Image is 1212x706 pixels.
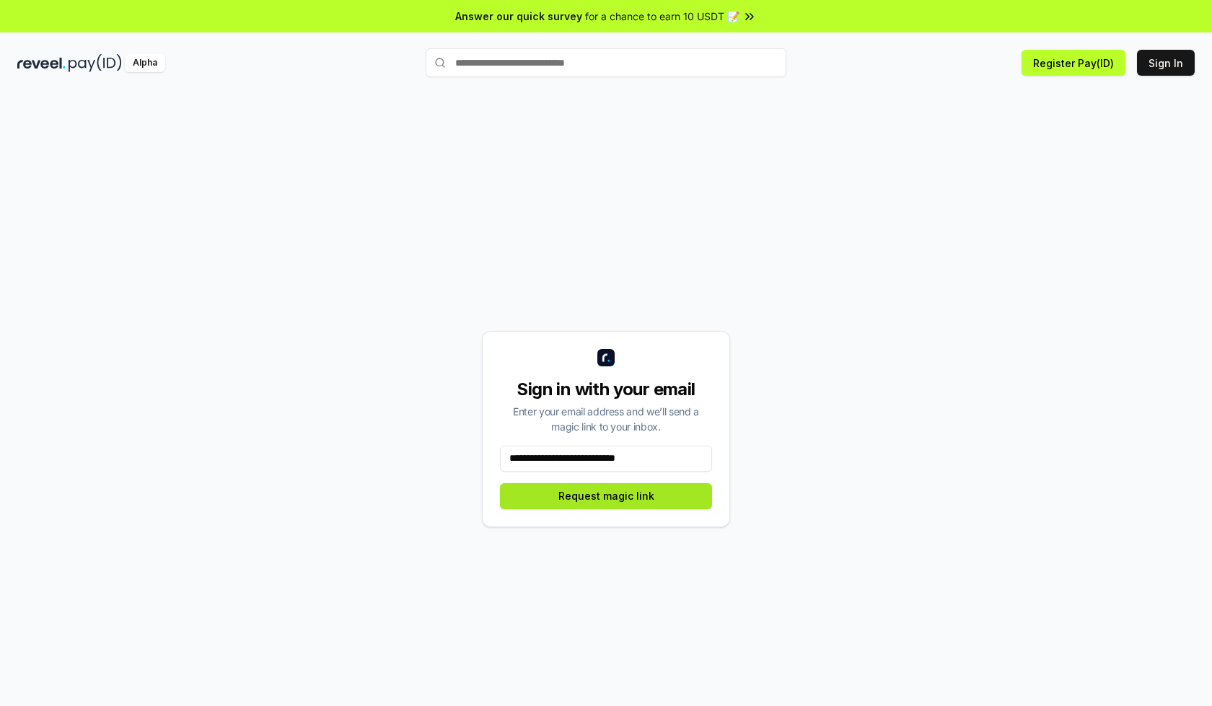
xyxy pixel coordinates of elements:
div: Alpha [125,54,165,72]
span: for a chance to earn 10 USDT 📝 [585,9,739,24]
img: pay_id [69,54,122,72]
button: Register Pay(ID) [1022,50,1125,76]
img: logo_small [597,349,615,366]
div: Enter your email address and we’ll send a magic link to your inbox. [500,404,712,434]
button: Sign In [1137,50,1195,76]
img: reveel_dark [17,54,66,72]
div: Sign in with your email [500,378,712,401]
span: Answer our quick survey [455,9,582,24]
button: Request magic link [500,483,712,509]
